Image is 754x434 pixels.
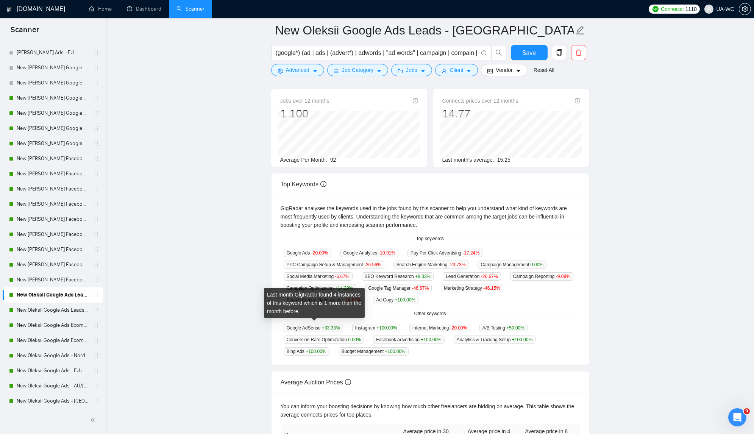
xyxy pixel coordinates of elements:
[93,231,99,237] span: holder
[286,66,309,74] span: Advanced
[17,106,89,121] a: New [PERSON_NAME] Google Ads - AU/[GEOGRAPHIC_DATA]/IR/[GEOGRAPHIC_DATA]/[GEOGRAPHIC_DATA]
[276,48,478,58] input: Search Freelance Jobs...
[93,65,99,71] span: holder
[478,261,546,269] span: Campaign Management
[512,337,532,342] span: +100.00 %
[280,106,329,121] div: 1 100
[93,141,99,147] span: holder
[479,324,528,332] span: A/B Testing
[17,121,89,136] a: New [PERSON_NAME] Google Ads - [GEOGRAPHIC_DATA]/JP/CN/IL/SG/HK/QA/[GEOGRAPHIC_DATA]
[93,50,99,56] span: holder
[93,337,99,343] span: holder
[93,398,99,404] span: holder
[284,324,343,332] span: Google AdSense
[281,402,580,419] div: You can inform your boosting decisions by knowing how much other freelancers are bidding on avera...
[415,274,431,279] span: +8.33 %
[378,250,395,256] span: -10.91 %
[93,156,99,162] span: holder
[497,157,510,163] span: 15.25
[376,325,397,331] span: +100.00 %
[661,5,684,13] span: Connects:
[17,136,89,151] a: New [PERSON_NAME] Google Ads - Rest of the World excl. Poor
[441,284,503,292] span: Marketing Strategy
[522,48,536,58] span: Save
[320,181,326,187] span: info-circle
[443,272,501,281] span: Lead Generation
[421,337,441,342] span: +100.00 %
[454,336,535,344] span: Analytics & Tracking Setup
[335,274,350,279] span: -6.67 %
[17,212,89,227] a: New [PERSON_NAME] Facebook Ads - Nordic
[17,318,89,333] a: New Oleksii Google Ads Ecomm - [GEOGRAPHIC_DATA]|[GEOGRAPHIC_DATA]
[5,24,45,40] span: Scanner
[481,50,486,55] span: info-circle
[90,416,98,424] span: double-left
[575,98,580,103] span: info-circle
[395,297,415,303] span: +100.00 %
[407,249,482,257] span: Pay Per Click Advertising
[552,49,567,56] span: copy
[311,250,328,256] span: -20.00 %
[442,68,447,74] span: user
[483,286,500,291] span: -46.15 %
[510,272,573,281] span: Campaign Reporting
[89,6,112,12] a: homeHome
[466,68,471,74] span: caret-down
[435,64,478,76] button: userClientcaret-down
[450,66,464,74] span: Client
[17,197,89,212] a: New [PERSON_NAME] Facebook Ads - EU+CH ex Nordic
[17,272,89,287] a: New [PERSON_NAME] Facebook Ads - Rest of the World
[280,157,327,163] span: Average Per Month:
[93,186,99,192] span: holder
[406,66,417,74] span: Jobs
[345,379,351,385] span: info-circle
[728,408,746,426] iframe: Intercom live chat
[571,45,586,60] button: delete
[93,201,99,207] span: holder
[17,60,89,75] a: New [PERSON_NAME] Google Ads - EU+CH ex Nordic
[739,6,751,12] span: setting
[17,257,89,272] a: New [PERSON_NAME] Facebook Ads - [GEOGRAPHIC_DATA]/JP/CN/[GEOGRAPHIC_DATA]/SG/HK/QA/[GEOGRAPHIC_D...
[93,383,99,389] span: holder
[442,106,518,121] div: 14.77
[481,64,527,76] button: idcardVendorcaret-down
[17,348,89,363] a: New Oleksii Google Ads - Nordic
[739,3,751,15] button: setting
[93,368,99,374] span: holder
[373,296,418,304] span: Ad Copy
[342,66,373,74] span: Job Category
[531,262,543,267] span: 0.00 %
[376,68,382,74] span: caret-down
[450,325,467,331] span: -20.00 %
[571,49,586,56] span: delete
[511,45,548,60] button: Save
[284,284,356,292] span: Campaign Optimization
[327,64,388,76] button: barsJob Categorycaret-down
[93,95,99,101] span: holder
[312,68,318,74] span: caret-down
[17,151,89,166] a: New [PERSON_NAME] Facebook Ads Leads - [GEOGRAPHIC_DATA]|[GEOGRAPHIC_DATA]
[339,347,409,356] span: Budget Management
[322,325,340,331] span: +33.33 %
[278,68,283,74] span: setting
[744,408,750,414] span: 9
[93,262,99,268] span: holder
[17,181,89,197] a: New [PERSON_NAME] Facebook Ads Other non-Specific - [GEOGRAPHIC_DATA]|[GEOGRAPHIC_DATA]
[284,272,353,281] span: Social Media Marketing
[93,216,99,222] span: holder
[556,274,570,279] span: -9.09 %
[284,249,331,257] span: Google Ads
[93,171,99,177] span: holder
[362,272,434,281] span: SEO Keyword Research
[340,249,398,257] span: Google Analytics
[420,68,426,74] span: caret-down
[17,242,89,257] a: New [PERSON_NAME] Facebook Ads - /AU/[GEOGRAPHIC_DATA]/
[409,310,450,317] span: Other keywords
[17,166,89,181] a: New [PERSON_NAME] Facebook Ads Other Specific - [GEOGRAPHIC_DATA]|[GEOGRAPHIC_DATA]
[487,68,493,74] span: idcard
[449,262,466,267] span: -23.73 %
[552,45,567,60] button: copy
[93,307,99,313] span: holder
[335,286,353,291] span: +14.29 %
[93,292,99,298] span: holder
